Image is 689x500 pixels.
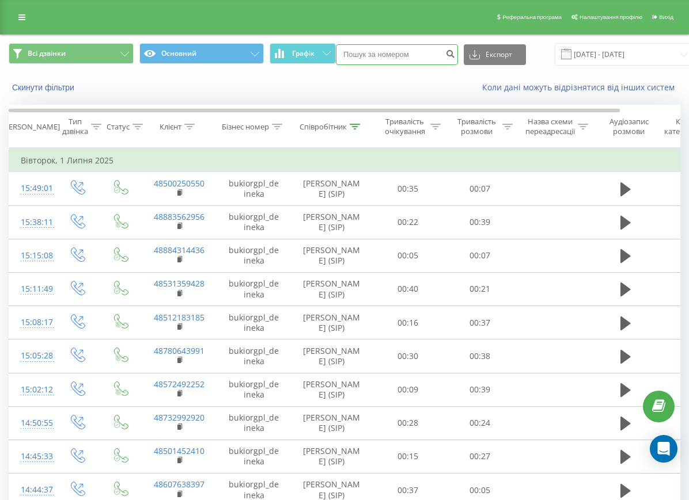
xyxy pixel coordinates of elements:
a: Коли дані можуть відрізнятися вiд інших систем [482,82,680,93]
div: 14:50:55 [21,412,44,434]
td: 00:07 [444,239,516,272]
td: 00:37 [444,306,516,339]
a: 48884314436 [154,245,205,255]
td: [PERSON_NAME] (SIP) [291,339,372,373]
td: bukiorgpl_deineka [217,339,291,373]
a: 48780643991 [154,345,205,356]
div: 14:45:33 [21,445,44,468]
div: 15:49:01 [21,177,44,200]
td: 00:39 [444,205,516,239]
button: Експорт [464,44,526,65]
div: 15:08:17 [21,311,44,334]
a: 48531359428 [154,278,205,289]
div: 15:05:28 [21,345,44,367]
td: [PERSON_NAME] (SIP) [291,373,372,406]
div: Клієнт [160,122,181,132]
td: [PERSON_NAME] (SIP) [291,172,372,205]
div: 15:02:12 [21,379,44,401]
div: Бізнес номер [222,122,269,132]
span: Реферальна програма [502,14,562,20]
td: 00:09 [372,373,444,406]
div: Тривалість очікування [382,117,427,136]
div: [PERSON_NAME] [2,122,60,132]
td: bukiorgpl_deineka [217,373,291,406]
a: 48607638397 [154,479,205,490]
span: Графік [292,49,315,58]
td: 00:27 [444,440,516,473]
td: bukiorgpl_deineka [217,205,291,239]
td: [PERSON_NAME] (SIP) [291,440,372,473]
td: bukiorgpl_deineka [217,440,291,473]
a: 48572492252 [154,379,205,390]
div: 15:11:49 [21,278,44,300]
button: Графік [270,43,336,64]
td: bukiorgpl_deineka [217,239,291,272]
td: 00:07 [444,172,516,205]
td: [PERSON_NAME] (SIP) [291,272,372,306]
td: 00:38 [444,339,516,373]
div: Статус [107,122,130,132]
td: 00:16 [372,306,444,339]
td: 00:21 [444,272,516,306]
div: 15:38:11 [21,211,44,234]
a: 48883562956 [154,211,205,222]
input: Пошук за номером [336,44,458,65]
td: bukiorgpl_deineka [217,306,291,339]
button: Всі дзвінки [9,43,134,64]
div: Назва схеми переадресації [525,117,575,136]
td: 00:22 [372,205,444,239]
div: Open Intercom Messenger [650,435,677,463]
td: bukiorgpl_deineka [217,272,291,306]
td: bukiorgpl_deineka [217,406,291,440]
a: 48512183185 [154,312,205,323]
td: 00:35 [372,172,444,205]
td: 00:39 [444,373,516,406]
td: [PERSON_NAME] (SIP) [291,406,372,440]
span: Вихід [659,14,673,20]
a: 48501452410 [154,445,205,456]
span: Налаштування профілю [580,14,642,20]
div: 15:15:08 [21,245,44,267]
td: 00:15 [372,440,444,473]
td: [PERSON_NAME] (SIP) [291,205,372,239]
td: 00:28 [372,406,444,440]
div: Тривалість розмови [454,117,499,136]
a: 48732992920 [154,412,205,423]
button: Основний [139,43,264,64]
a: 48500250550 [154,178,205,189]
div: Аудіозапис розмови [601,117,657,136]
td: 00:30 [372,339,444,373]
td: [PERSON_NAME] (SIP) [291,306,372,339]
td: 00:24 [444,406,516,440]
td: [PERSON_NAME] (SIP) [291,239,372,272]
span: Всі дзвінки [28,49,66,58]
td: bukiorgpl_deineka [217,172,291,205]
td: 00:40 [372,272,444,306]
div: Тип дзвінка [62,117,88,136]
button: Скинути фільтри [9,82,80,93]
td: 00:05 [372,239,444,272]
div: Співробітник [300,122,347,132]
